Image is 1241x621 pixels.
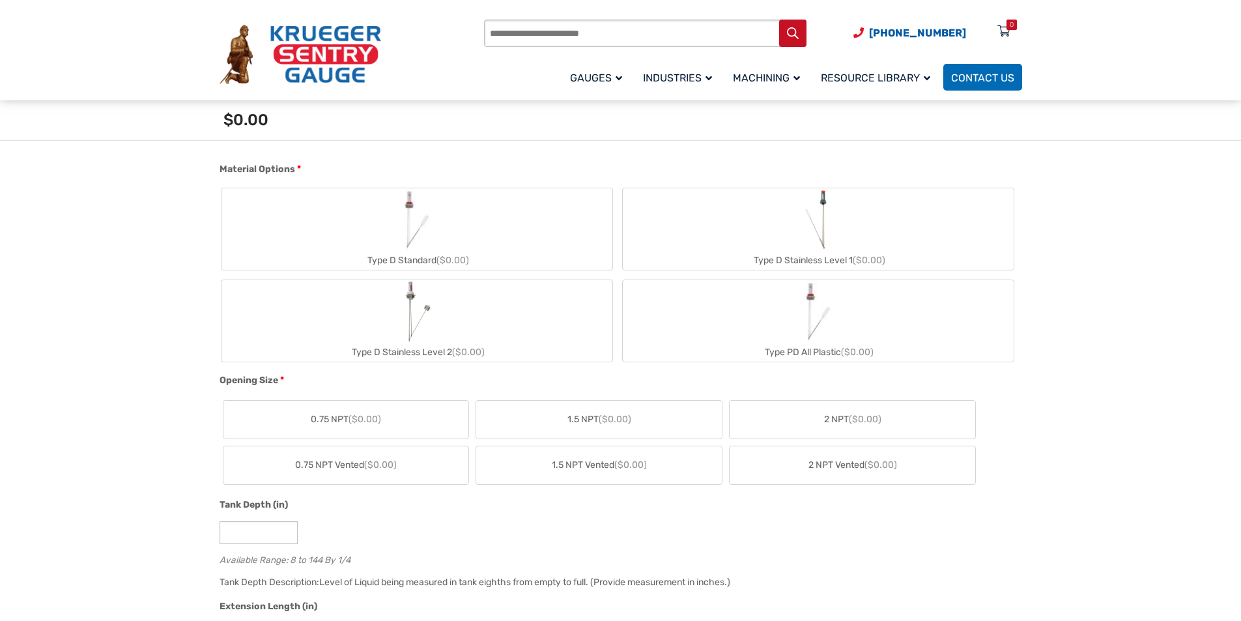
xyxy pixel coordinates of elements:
[841,347,874,358] span: ($0.00)
[220,577,319,588] span: Tank Depth Description:
[623,251,1014,270] div: Type D Stainless Level 1
[220,499,288,510] span: Tank Depth (in)
[280,373,284,387] abbr: required
[808,458,897,472] span: 2 NPT Vented
[951,72,1014,84] span: Contact Us
[853,25,966,41] a: Phone Number (920) 434-8860
[452,347,485,358] span: ($0.00)
[864,459,897,470] span: ($0.00)
[635,62,725,93] a: Industries
[311,412,381,426] span: 0.75 NPT
[614,459,647,470] span: ($0.00)
[349,414,381,425] span: ($0.00)
[725,62,813,93] a: Machining
[599,414,631,425] span: ($0.00)
[552,458,647,472] span: 1.5 NPT Vented
[869,27,966,39] span: [PHONE_NUMBER]
[220,375,278,386] span: Opening Size
[220,552,1016,564] div: Available Range: 8 to 144 By 1/4
[319,577,730,588] div: Level of Liquid being measured in tank eighths from empty to full. (Provide measurement in inches.)
[733,72,800,84] span: Machining
[221,343,612,362] div: Type D Stainless Level 2
[643,72,712,84] span: Industries
[853,255,885,266] span: ($0.00)
[623,280,1014,362] label: Type PD All Plastic
[220,25,381,85] img: Krueger Sentry Gauge
[801,188,835,251] img: Chemical Sight Gauge
[221,251,612,270] div: Type D Standard
[943,64,1022,91] a: Contact Us
[623,188,1014,270] label: Type D Stainless Level 1
[849,414,881,425] span: ($0.00)
[220,164,295,175] span: Material Options
[813,62,943,93] a: Resource Library
[295,458,397,472] span: 0.75 NPT Vented
[567,412,631,426] span: 1.5 NPT
[570,72,622,84] span: Gauges
[297,162,301,176] abbr: required
[364,459,397,470] span: ($0.00)
[221,188,612,270] label: Type D Standard
[824,412,881,426] span: 2 NPT
[821,72,930,84] span: Resource Library
[223,111,268,129] span: $0.00
[221,280,612,362] label: Type D Stainless Level 2
[562,62,635,93] a: Gauges
[623,343,1014,362] div: Type PD All Plastic
[436,255,469,266] span: ($0.00)
[220,601,317,612] span: Extension Length (in)
[1010,20,1014,30] div: 0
